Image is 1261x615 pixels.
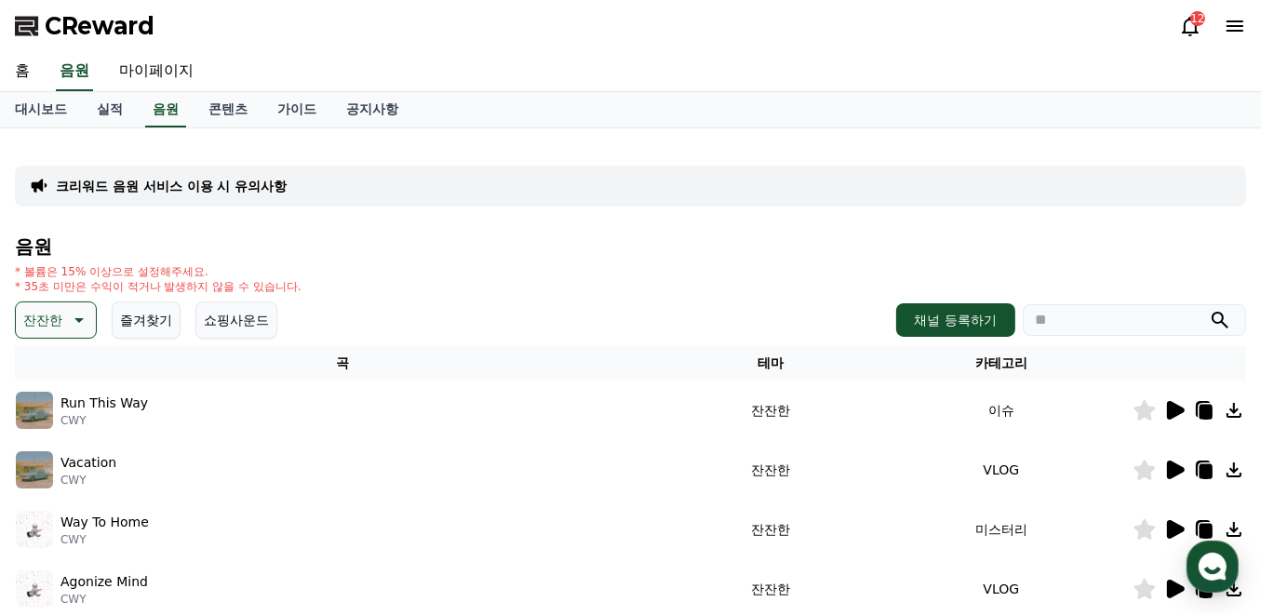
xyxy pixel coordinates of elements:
[6,461,123,507] a: 홈
[60,473,116,488] p: CWY
[870,440,1133,500] td: VLOG
[870,500,1133,559] td: 미스터리
[123,461,240,507] a: 대화
[15,236,1246,257] h4: 음원
[671,500,870,559] td: 잔잔한
[60,513,149,532] p: Way To Home
[16,392,53,429] img: music
[56,52,93,91] a: 음원
[195,301,277,339] button: 쇼핑사운드
[15,264,302,279] p: * 볼륨은 15% 이상으로 설정해주세요.
[60,532,149,547] p: CWY
[671,346,870,381] th: 테마
[60,592,148,607] p: CWY
[145,92,186,127] a: 음원
[23,307,62,333] p: 잔잔한
[60,453,116,473] p: Vacation
[262,92,331,127] a: 가이드
[15,301,97,339] button: 잔잔한
[170,489,193,504] span: 대화
[104,52,208,91] a: 마이페이지
[82,92,138,127] a: 실적
[671,381,870,440] td: 잔잔한
[896,303,1015,337] button: 채널 등록하기
[288,488,310,503] span: 설정
[1190,11,1205,26] div: 12
[56,177,287,195] a: 크리워드 음원 서비스 이용 시 유의사항
[240,461,357,507] a: 설정
[870,346,1133,381] th: 카테고리
[16,570,53,608] img: music
[60,394,148,413] p: Run This Way
[60,572,148,592] p: Agonize Mind
[194,92,262,127] a: 콘텐츠
[15,279,302,294] p: * 35초 미만은 수익이 적거나 발생하지 않을 수 있습니다.
[60,413,148,428] p: CWY
[15,11,154,41] a: CReward
[15,346,671,381] th: 곡
[870,381,1133,440] td: 이슈
[45,11,154,41] span: CReward
[331,92,413,127] a: 공지사항
[112,301,181,339] button: 즐겨찾기
[1179,15,1201,37] a: 12
[671,440,870,500] td: 잔잔한
[59,488,70,503] span: 홈
[16,511,53,548] img: music
[16,451,53,488] img: music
